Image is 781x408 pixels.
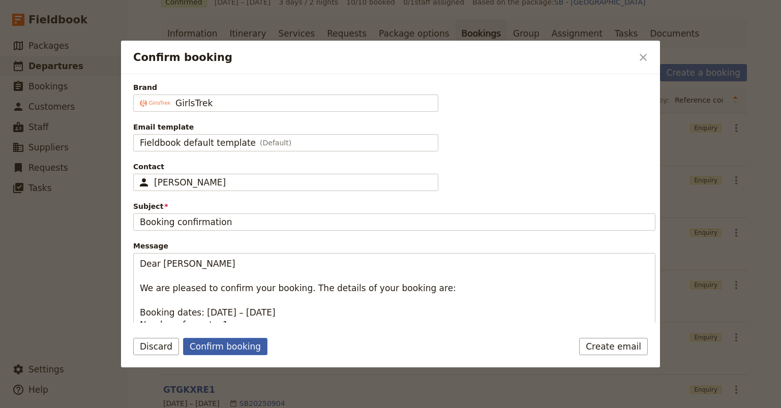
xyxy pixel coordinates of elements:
input: Subject [133,213,655,231]
button: Close dialog [635,49,652,66]
span: [PERSON_NAME] [154,177,226,187]
button: Confirm booking [183,338,267,355]
textarea: Message [133,253,655,408]
span: Email template [133,122,655,132]
span: (Default) [260,138,291,148]
span: Brand [133,82,655,92]
span: ​ [138,176,150,189]
span: Subject [133,201,655,211]
button: Discard [133,338,179,355]
h2: Confirm booking [133,50,633,65]
span: Message [133,241,655,251]
span: Fieldbook default template [140,137,256,149]
img: Profile [140,100,170,107]
a: Create email [579,338,648,355]
span: Contact [133,162,655,172]
span: GirlsTrek [175,97,213,109]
